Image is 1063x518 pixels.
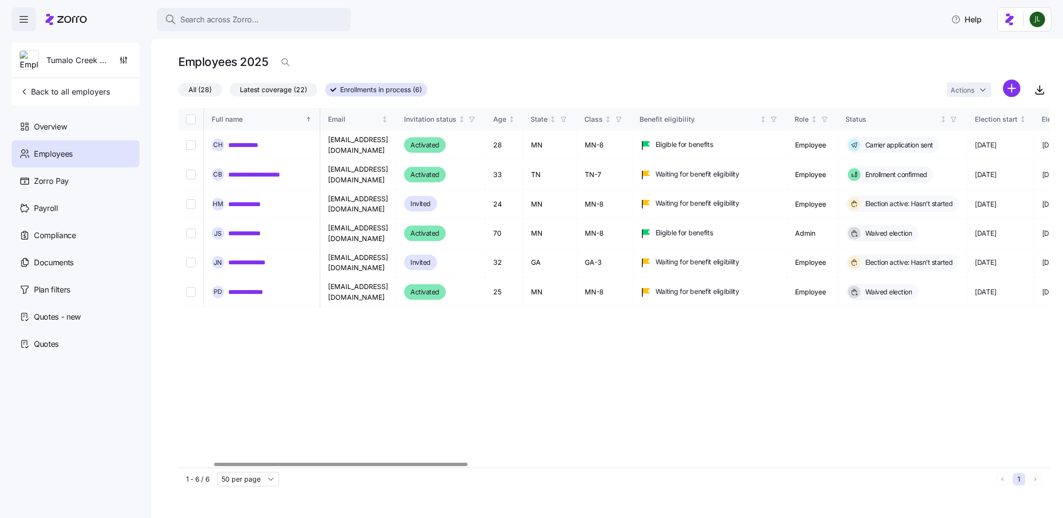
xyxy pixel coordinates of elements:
span: Activated [410,286,439,298]
span: [DATE] [975,287,996,297]
div: Not sorted [508,116,515,123]
span: J S [215,230,222,236]
div: Not sorted [458,116,465,123]
span: Enrollments in process (6) [340,83,422,96]
div: Not sorted [549,116,556,123]
div: Election start [975,114,1017,125]
input: Select all records [186,114,196,124]
span: Back to all employers [19,86,110,97]
td: GA-3 [577,248,632,277]
span: Zorro Pay [34,175,69,187]
span: Eligible for benefits [656,228,713,238]
div: Email [328,114,380,125]
td: [EMAIL_ADDRESS][DOMAIN_NAME] [320,130,396,160]
span: [DATE] [975,199,996,209]
a: Overview [12,113,140,140]
td: 28 [485,130,523,160]
span: Election active: Hasn't started [862,258,953,267]
input: Select record 3 [186,199,196,209]
span: Search across Zorro... [180,14,259,26]
input: Select record 1 [186,140,196,150]
td: GA [523,248,577,277]
span: Payroll [34,202,58,214]
td: 24 [485,190,523,219]
span: Waiting for benefit eligibility [656,169,739,179]
span: [DATE] [975,140,996,150]
td: 33 [485,160,523,190]
button: Previous page [996,473,1009,486]
td: Employee [787,190,838,219]
div: Role [795,114,809,125]
th: Election startNot sorted [967,108,1034,130]
span: Carrier application sent [862,140,933,150]
td: 70 [485,219,523,248]
div: Not sorted [605,116,611,123]
button: 1 [1013,473,1025,486]
a: Compliance [12,222,140,249]
div: Invitation status [404,114,456,125]
td: MN-8 [577,190,632,219]
span: [DATE] [975,258,996,267]
span: Waived election [862,287,912,297]
span: Latest coverage (22) [240,83,307,96]
div: Not sorted [381,116,388,123]
input: Select record 4 [186,228,196,238]
button: Actions [947,82,991,97]
span: Tumalo Creek Transportation [47,54,108,66]
span: Waiting for benefit eligibility [656,257,739,267]
span: Activated [410,139,439,151]
h1: Employees 2025 [178,54,268,69]
th: ClassNot sorted [577,108,632,130]
th: Full nameSorted ascending [204,108,320,130]
div: Full name [212,114,304,125]
span: Quotes - new [34,311,81,323]
a: Employees [12,140,140,167]
span: C B [214,171,223,178]
img: d9b9d5af0451fe2f8c405234d2cf2198 [1030,12,1045,27]
div: State [531,114,548,125]
a: Quotes - new [12,303,140,330]
span: 1 - 6 / 6 [186,474,209,484]
button: Back to all employers [16,82,114,101]
input: Select record 2 [186,170,196,179]
svg: add icon [1003,80,1020,97]
span: Invited [410,198,431,210]
td: TN [523,160,577,190]
input: Select record 5 [186,258,196,267]
button: Help [943,10,989,29]
span: Help [951,14,982,25]
a: Quotes [12,330,140,357]
td: [EMAIL_ADDRESS][DOMAIN_NAME] [320,160,396,190]
div: Sorted ascending [305,116,312,123]
span: Documents [34,257,74,269]
span: Election active: Hasn't started [862,199,953,209]
span: Employees [34,148,73,160]
span: P D [214,289,222,295]
span: Actions [951,87,974,94]
span: Quotes [34,338,59,350]
td: 32 [485,248,523,277]
span: Waived election [862,228,912,238]
div: Age [493,114,506,125]
span: H M [213,201,223,207]
td: Employee [787,248,838,277]
td: [EMAIL_ADDRESS][DOMAIN_NAME] [320,248,396,277]
a: Plan filters [12,276,140,303]
th: RoleNot sorted [787,108,838,130]
td: Employee [787,130,838,160]
td: [EMAIL_ADDRESS][DOMAIN_NAME] [320,190,396,219]
td: MN-8 [577,219,632,248]
span: Activated [410,169,439,180]
td: MN [523,190,577,219]
div: Not sorted [760,116,766,123]
span: J N [214,259,222,266]
td: Employee [787,277,838,307]
th: Invitation statusNot sorted [396,108,485,130]
img: Employer logo [20,51,38,70]
th: EmailNot sorted [320,108,396,130]
span: Overview [34,121,67,133]
span: Eligible for benefits [656,140,713,149]
div: Not sorted [1019,116,1026,123]
td: MN [523,130,577,160]
button: Next page [1029,473,1042,486]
